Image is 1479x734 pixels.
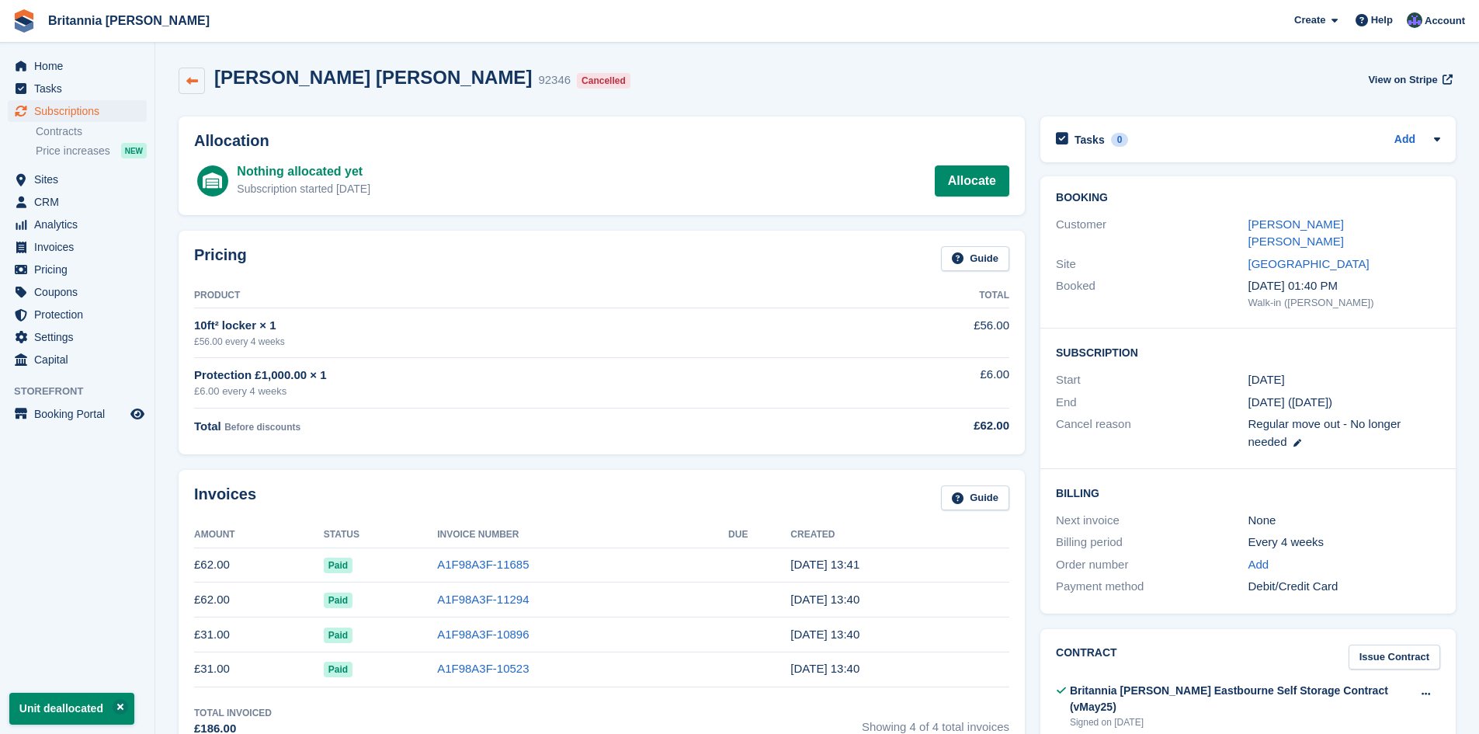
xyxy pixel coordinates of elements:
th: Created [790,523,1009,548]
a: A1F98A3F-11685 [437,558,529,571]
a: menu [8,78,147,99]
th: Total [836,284,1009,308]
a: menu [8,281,147,303]
span: Sites [34,169,127,190]
div: Walk-in ([PERSON_NAME]) [1248,295,1440,311]
h2: Tasks [1075,133,1105,147]
span: Storefront [14,384,154,399]
th: Invoice Number [437,523,728,548]
div: Payment method [1056,578,1248,596]
span: Create [1294,12,1325,28]
a: Add [1394,131,1415,149]
span: Pricing [34,259,127,280]
th: Status [324,523,437,548]
td: £6.00 [836,357,1009,408]
h2: Booking [1056,192,1440,204]
div: End [1056,394,1248,412]
div: Signed on [DATE] [1070,715,1411,729]
a: Allocate [935,165,1009,197]
a: menu [8,259,147,280]
th: Product [194,284,836,308]
th: Due [728,523,790,548]
span: Paid [324,628,352,643]
a: [GEOGRAPHIC_DATA] [1248,257,1370,270]
a: A1F98A3F-10523 [437,662,529,675]
div: Debit/Credit Card [1248,578,1440,596]
h2: [PERSON_NAME] [PERSON_NAME] [214,67,532,88]
span: Coupons [34,281,127,303]
div: £6.00 every 4 weeks [194,384,836,399]
a: menu [8,349,147,370]
time: 2025-06-24 00:00:00 UTC [1248,371,1285,389]
span: Protection [34,304,127,325]
a: menu [8,326,147,348]
td: £31.00 [194,652,324,687]
time: 2025-09-16 12:41:02 UTC [790,558,859,571]
a: A1F98A3F-11294 [437,593,529,606]
span: Paid [324,662,352,677]
a: menu [8,236,147,258]
a: Guide [941,246,1009,272]
span: Price increases [36,144,110,158]
div: Cancel reason [1056,416,1248,450]
h2: Subscription [1056,344,1440,360]
a: Add [1248,556,1269,574]
td: £62.00 [194,548,324,583]
div: Nothing allocated yet [237,162,370,181]
span: Tasks [34,78,127,99]
span: View on Stripe [1368,72,1437,88]
div: Total Invoiced [194,706,272,720]
div: 10ft² locker × 1 [194,317,836,335]
div: 0 [1111,133,1129,147]
span: CRM [34,191,127,213]
img: Lee Cradock [1407,12,1422,28]
span: Before discounts [224,422,300,433]
a: menu [8,55,147,77]
a: Price increases NEW [36,142,147,159]
div: Britannia [PERSON_NAME] Eastbourne Self Storage Contract (vMay25) [1070,683,1411,715]
span: Home [34,55,127,77]
a: menu [8,214,147,235]
a: [PERSON_NAME] [PERSON_NAME] [1248,217,1344,249]
a: Preview store [128,405,147,423]
h2: Pricing [194,246,247,272]
div: Order number [1056,556,1248,574]
h2: Billing [1056,485,1440,500]
div: Protection £1,000.00 × 1 [194,367,836,384]
td: £56.00 [836,308,1009,357]
div: Customer [1056,216,1248,251]
h2: Contract [1056,645,1117,670]
a: menu [8,169,147,190]
time: 2025-07-22 12:40:33 UTC [790,628,859,641]
div: Start [1056,371,1248,389]
a: menu [8,100,147,122]
div: Subscription started [DATE] [237,181,370,197]
a: Guide [941,485,1009,511]
div: £62.00 [836,417,1009,435]
th: Amount [194,523,324,548]
a: menu [8,191,147,213]
div: £56.00 every 4 weeks [194,335,836,349]
span: Subscriptions [34,100,127,122]
div: Booked [1056,277,1248,310]
div: Billing period [1056,534,1248,551]
h2: Invoices [194,485,256,511]
div: Cancelled [577,73,630,89]
span: [DATE] ([DATE]) [1248,395,1333,409]
a: Britannia [PERSON_NAME] [42,8,216,33]
span: Capital [34,349,127,370]
time: 2025-06-24 12:40:23 UTC [790,662,859,675]
a: Contracts [36,124,147,139]
td: £31.00 [194,617,324,652]
img: stora-icon-8386f47178a22dfd0bd8f6a31ec36ba5ce8667c1dd55bd0f319d3a0aa187defe.svg [12,9,36,33]
p: Unit deallocated [9,693,134,725]
div: Next invoice [1056,512,1248,530]
span: Regular move out - No longer needed [1248,417,1401,448]
div: Site [1056,256,1248,273]
a: menu [8,304,147,325]
span: Paid [324,558,352,573]
td: £62.00 [194,583,324,617]
span: Paid [324,593,352,608]
div: Every 4 weeks [1248,534,1440,551]
span: Invoices [34,236,127,258]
